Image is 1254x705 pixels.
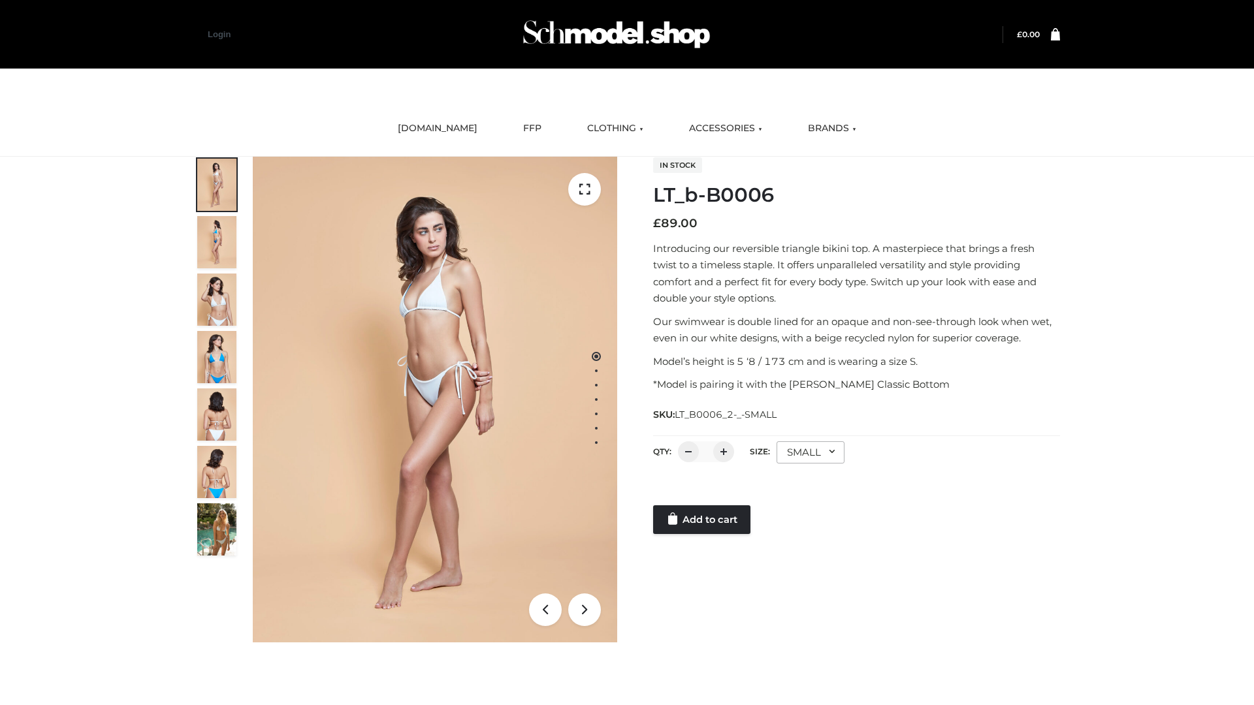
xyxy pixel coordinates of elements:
[777,441,844,463] div: SMALL
[388,114,487,143] a: [DOMAIN_NAME]
[653,446,671,456] label: QTY:
[1017,29,1022,39] span: £
[653,216,698,230] bdi: 89.00
[653,505,750,534] a: Add to cart
[653,376,1060,393] p: *Model is pairing it with the [PERSON_NAME] Classic Bottom
[197,216,236,268] img: ArielClassicBikiniTop_CloudNine_AzureSky_OW114ECO_2-scaled.jpg
[653,157,702,173] span: In stock
[577,114,653,143] a: CLOTHING
[253,157,617,642] img: ArielClassicBikiniTop_CloudNine_AzureSky_OW114ECO_1
[197,446,236,498] img: ArielClassicBikiniTop_CloudNine_AzureSky_OW114ECO_8-scaled.jpg
[197,159,236,211] img: ArielClassicBikiniTop_CloudNine_AzureSky_OW114ECO_1-scaled.jpg
[513,114,551,143] a: FFP
[653,313,1060,347] p: Our swimwear is double lined for an opaque and non-see-through look when wet, even in our white d...
[653,240,1060,307] p: Introducing our reversible triangle bikini top. A masterpiece that brings a fresh twist to a time...
[197,503,236,556] img: Arieltop_CloudNine_AzureSky2.jpg
[1017,29,1040,39] bdi: 0.00
[679,114,772,143] a: ACCESSORIES
[653,216,661,230] span: £
[675,409,777,420] span: LT_B0006_2-_-SMALL
[197,388,236,441] img: ArielClassicBikiniTop_CloudNine_AzureSky_OW114ECO_7-scaled.jpg
[208,29,231,39] a: Login
[519,8,715,60] img: Schmodel Admin 964
[653,183,1060,207] h1: LT_b-B0006
[197,274,236,326] img: ArielClassicBikiniTop_CloudNine_AzureSky_OW114ECO_3-scaled.jpg
[653,407,778,422] span: SKU:
[1017,29,1040,39] a: £0.00
[197,331,236,383] img: ArielClassicBikiniTop_CloudNine_AzureSky_OW114ECO_4-scaled.jpg
[798,114,866,143] a: BRANDS
[750,446,770,456] label: Size:
[653,353,1060,370] p: Model’s height is 5 ‘8 / 173 cm and is wearing a size S.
